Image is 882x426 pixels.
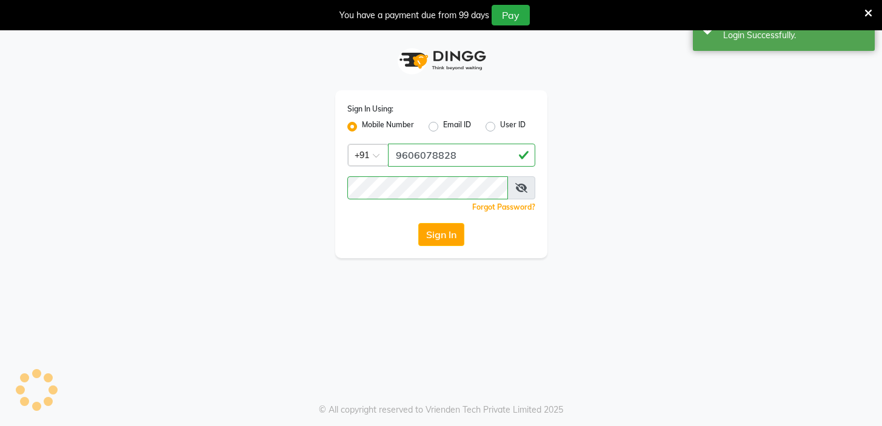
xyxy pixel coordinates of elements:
label: Sign In Using: [347,104,393,115]
img: logo1.svg [393,42,490,78]
input: Username [388,144,535,167]
label: Mobile Number [362,119,414,134]
a: Forgot Password? [472,202,535,211]
input: Username [347,176,508,199]
div: Login Successfully. [723,29,866,42]
button: Sign In [418,223,464,246]
label: User ID [500,119,526,134]
div: You have a payment due from 99 days [339,9,489,22]
label: Email ID [443,119,471,134]
button: Pay [492,5,530,25]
